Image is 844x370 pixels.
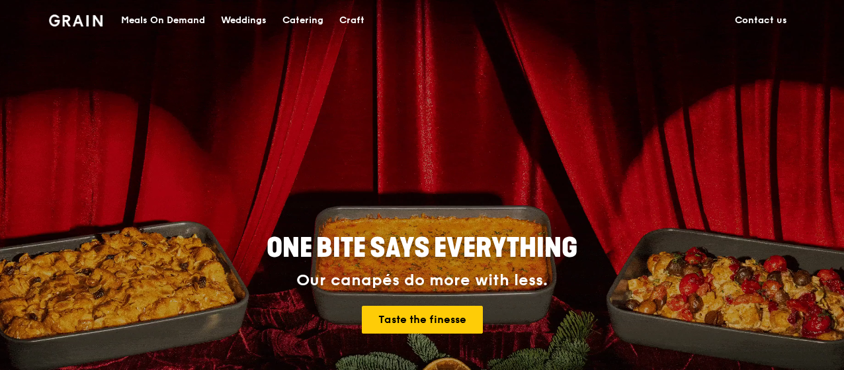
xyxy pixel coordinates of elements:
div: Craft [339,1,364,40]
div: Weddings [221,1,267,40]
a: Taste the finesse [362,306,483,334]
img: Grain [49,15,103,26]
div: Meals On Demand [121,1,205,40]
span: ONE BITE SAYS EVERYTHING [267,232,577,264]
a: Catering [274,1,331,40]
a: Contact us [727,1,795,40]
div: Catering [282,1,323,40]
a: Craft [331,1,372,40]
a: Weddings [213,1,274,40]
div: Our canapés do more with less. [184,271,660,290]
